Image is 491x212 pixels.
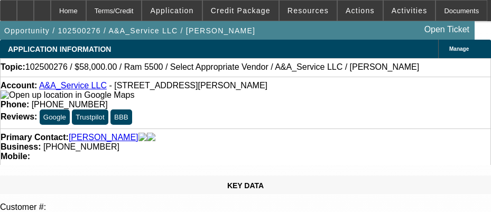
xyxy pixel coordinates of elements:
[40,109,70,125] button: Google
[338,1,383,21] button: Actions
[25,62,419,72] span: 102500276 / $58,000.00 / Ram 5500 / Select Appropriate Vendor / A&A_Service LLC / [PERSON_NAME]
[384,1,436,21] button: Activities
[43,142,119,151] span: [PHONE_NUMBER]
[4,26,255,35] span: Opportunity / 102500276 / A&A_Service LLC / [PERSON_NAME]
[288,6,329,15] span: Resources
[280,1,337,21] button: Resources
[1,90,134,100] img: Open up location in Google Maps
[1,62,25,72] strong: Topic:
[8,45,111,53] span: APPLICATION INFORMATION
[142,1,201,21] button: Application
[346,6,375,15] span: Actions
[1,152,30,161] strong: Mobile:
[211,6,271,15] span: Credit Package
[138,133,147,142] img: facebook-icon.png
[72,109,108,125] button: Trustpilot
[1,133,69,142] strong: Primary Contact:
[109,81,267,90] span: - [STREET_ADDRESS][PERSON_NAME]
[449,46,469,52] span: Manage
[203,1,279,21] button: Credit Package
[392,6,428,15] span: Activities
[1,81,37,90] strong: Account:
[420,21,474,39] a: Open Ticket
[150,6,193,15] span: Application
[32,100,108,109] span: [PHONE_NUMBER]
[227,181,264,190] span: KEY DATA
[1,142,41,151] strong: Business:
[1,100,29,109] strong: Phone:
[1,90,134,99] a: View Google Maps
[1,112,37,121] strong: Reviews:
[110,109,132,125] button: BBB
[39,81,107,90] a: A&A_Service LLC
[147,133,155,142] img: linkedin-icon.png
[69,133,138,142] a: [PERSON_NAME]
